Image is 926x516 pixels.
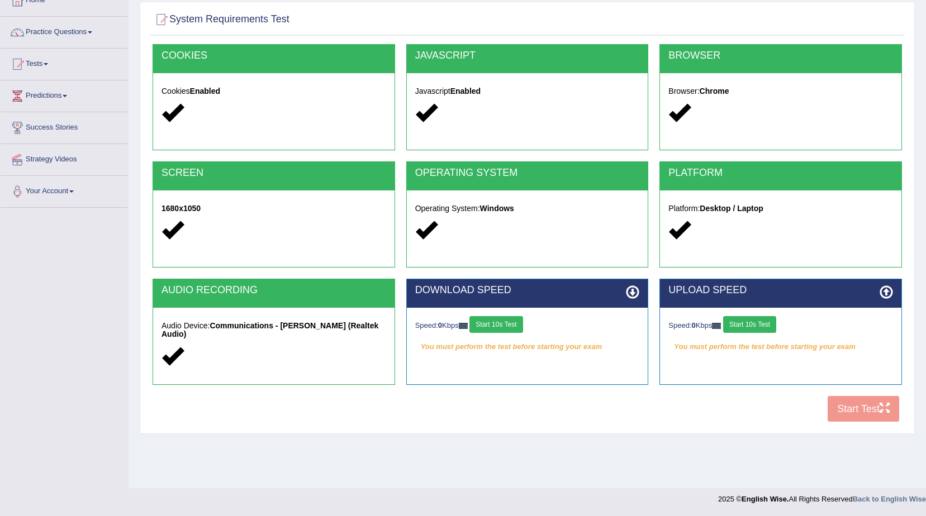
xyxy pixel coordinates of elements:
h2: JAVASCRIPT [415,50,640,61]
a: Back to English Wise [853,495,926,503]
strong: Communications - [PERSON_NAME] (Realtek Audio) [162,321,378,338]
strong: English Wise. [742,495,789,503]
strong: Enabled [190,87,220,95]
strong: Windows [480,204,514,213]
h5: Cookies [162,87,386,95]
h2: System Requirements Test [153,11,289,28]
button: Start 10s Test [723,316,776,333]
em: You must perform the test before starting your exam [415,338,640,355]
h2: UPLOAD SPEED [668,285,893,296]
strong: 0 [438,321,442,329]
div: 2025 © All Rights Reserved [718,488,926,504]
strong: 1680x1050 [162,204,201,213]
div: Speed: Kbps [415,316,640,336]
a: Success Stories [1,112,128,140]
a: Tests [1,49,128,77]
img: ajax-loader-fb-connection.gif [459,323,468,329]
h2: PLATFORM [668,168,893,179]
h2: DOWNLOAD SPEED [415,285,640,296]
h5: Audio Device: [162,322,386,339]
img: ajax-loader-fb-connection.gif [712,323,721,329]
strong: 0 [692,321,696,329]
h2: OPERATING SYSTEM [415,168,640,179]
strong: Enabled [450,87,481,95]
a: Predictions [1,80,128,108]
a: Your Account [1,176,128,204]
em: You must perform the test before starting your exam [668,338,893,355]
strong: Desktop / Laptop [700,204,763,213]
h5: Platform: [668,204,893,213]
button: Start 10s Test [469,316,523,333]
h2: AUDIO RECORDING [162,285,386,296]
h2: COOKIES [162,50,386,61]
h5: Browser: [668,87,893,95]
strong: Chrome [700,87,729,95]
h5: Operating System: [415,204,640,213]
a: Strategy Videos [1,144,128,172]
h5: Javascript [415,87,640,95]
h2: SCREEN [162,168,386,179]
div: Speed: Kbps [668,316,893,336]
a: Practice Questions [1,17,128,45]
h2: BROWSER [668,50,893,61]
